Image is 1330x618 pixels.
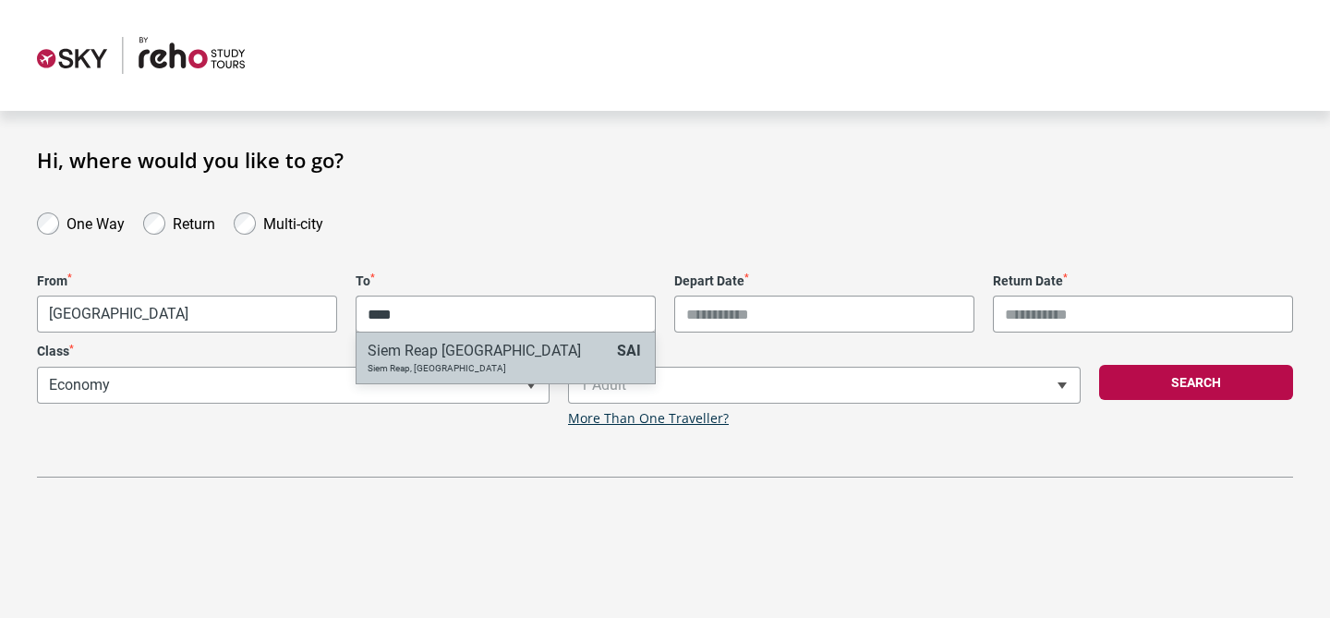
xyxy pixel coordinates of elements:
label: Depart Date [674,273,974,289]
label: Class [37,344,550,359]
span: 1 Adult [569,368,1080,403]
span: Phnom Penh, Cambodia [37,296,337,333]
label: One Way [66,211,125,233]
h6: Siem Reap [GEOGRAPHIC_DATA] [368,342,608,359]
input: Search [357,296,655,333]
label: Return Date [993,273,1293,289]
span: 1 Adult [568,367,1081,404]
span: SAI [617,342,641,359]
span: Phnom Penh, Cambodia [38,297,336,332]
span: City or Airport [356,296,656,333]
label: To [356,273,656,289]
label: From [37,273,337,289]
span: Economy [38,368,549,403]
h1: Hi, where would you like to go? [37,148,1293,172]
label: Multi-city [263,211,323,233]
span: Economy [37,367,550,404]
label: Travellers [568,344,1081,359]
a: More Than One Traveller? [568,411,729,427]
label: Return [173,211,215,233]
button: Search [1099,365,1293,400]
p: Siem Reap, [GEOGRAPHIC_DATA] [368,363,608,374]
